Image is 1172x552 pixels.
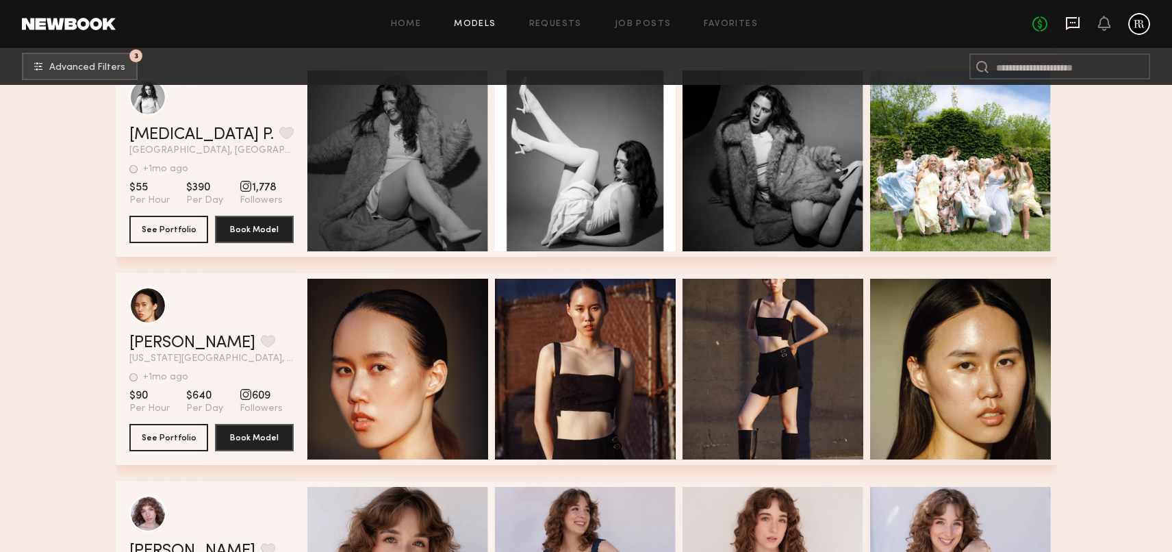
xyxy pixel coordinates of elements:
[186,389,223,403] span: $640
[129,354,294,364] span: [US_STATE][GEOGRAPHIC_DATA], [GEOGRAPHIC_DATA]
[391,20,422,29] a: Home
[129,335,255,351] a: [PERSON_NAME]
[143,164,188,174] div: +1mo ago
[129,424,208,451] button: See Portfolio
[186,195,223,207] span: Per Day
[129,216,208,243] button: See Portfolio
[129,403,170,415] span: Per Hour
[129,389,170,403] span: $90
[215,216,294,243] button: Book Model
[143,373,188,382] div: +1mo ago
[129,146,294,155] span: [GEOGRAPHIC_DATA], [GEOGRAPHIC_DATA]
[186,403,223,415] span: Per Day
[615,20,672,29] a: Job Posts
[240,181,283,195] span: 1,778
[215,424,294,451] button: Book Model
[186,181,223,195] span: $390
[129,127,274,143] a: [MEDICAL_DATA] P.
[129,181,170,195] span: $55
[454,20,496,29] a: Models
[529,20,582,29] a: Requests
[129,195,170,207] span: Per Hour
[22,53,138,80] button: 3Advanced Filters
[240,403,283,415] span: Followers
[240,389,283,403] span: 609
[704,20,758,29] a: Favorites
[49,63,125,73] span: Advanced Filters
[240,195,283,207] span: Followers
[134,53,138,59] span: 3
